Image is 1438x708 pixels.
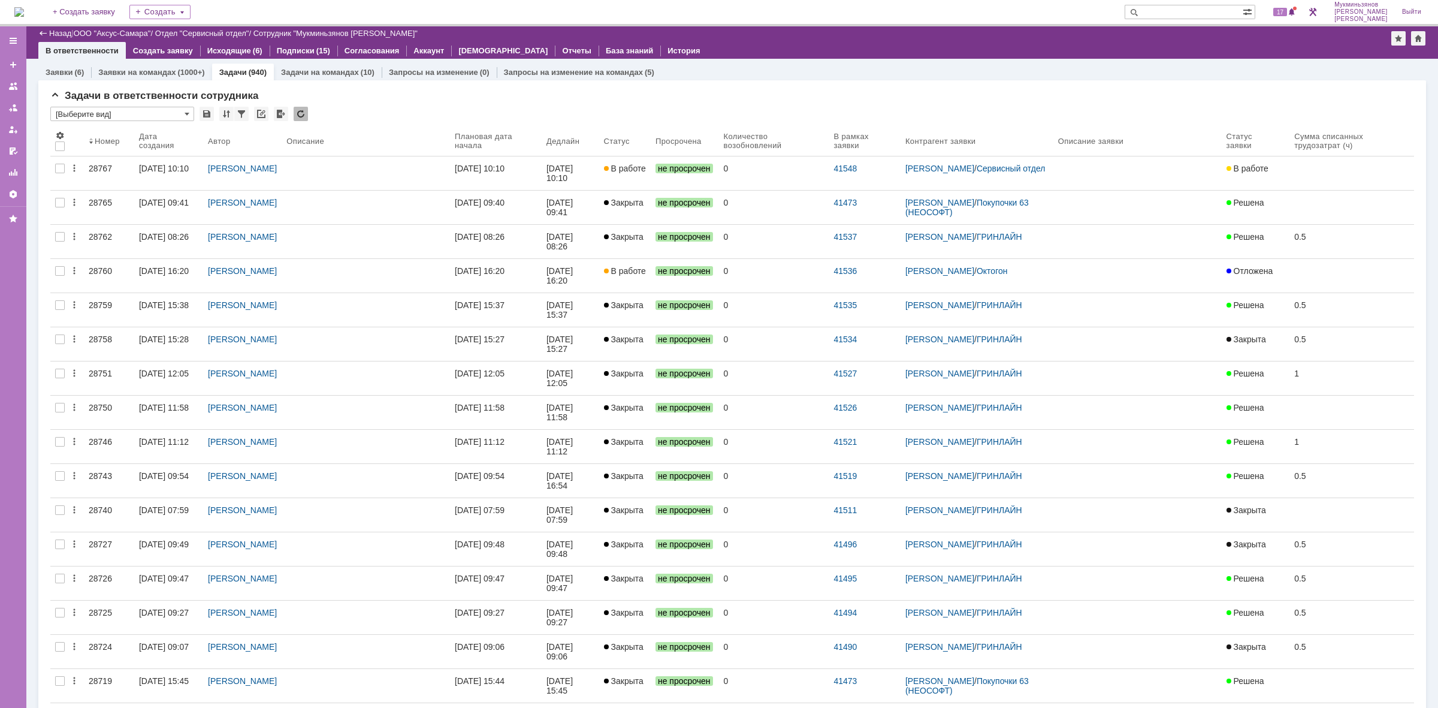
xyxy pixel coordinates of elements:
div: 0.5 [1294,232,1409,242]
div: [DATE] 08:26 [139,232,189,242]
a: Перейти на домашнюю страницу [14,7,24,17]
div: Плановая дата начала [455,132,527,150]
span: не просрочен [655,437,713,447]
th: Дедлайн [542,126,599,156]
a: Аккаунт [413,46,444,55]
div: Количество возобновлений [724,132,815,150]
a: [DATE] 15:37 [542,293,599,327]
a: не просрочен [651,225,719,258]
a: Решена [1222,293,1290,327]
a: [DATE] 16:20 [134,259,203,293]
div: Экспорт списка [274,107,288,121]
a: Закрыта [1222,327,1290,361]
div: [DATE] 16:20 [546,266,575,285]
span: Мукминьзянов [1334,1,1388,8]
div: Дата создания [139,132,189,150]
a: [PERSON_NAME] [905,300,974,310]
span: Отложена [1226,266,1273,276]
span: не просрочен [655,300,713,310]
a: 0 [719,259,829,293]
a: 41521 [833,437,857,447]
a: Перейти в интерфейс администратора [1306,5,1320,19]
a: Закрыта [599,396,651,429]
a: ООО "Аксус-Самара" [74,29,151,38]
span: В работе [1226,164,1268,173]
span: Закрыта [604,471,644,481]
div: 0 [724,266,824,276]
div: Создать [129,5,191,19]
a: Решена [1222,225,1290,258]
span: Закрыта [604,403,644,412]
span: не просрочен [655,164,713,173]
a: Заявки [46,68,72,77]
a: 0 [719,225,829,258]
div: [DATE] 11:58 [139,403,189,412]
a: [DATE] 07:59 [134,498,203,532]
a: Решена [1222,430,1290,463]
a: [PERSON_NAME] [905,369,974,378]
a: Мои заявки [4,120,23,139]
a: Закрыта [599,361,651,395]
a: не просрочен [651,498,719,532]
a: не просрочен [651,361,719,395]
div: Скопировать ссылку на список [254,107,268,121]
a: 41526 [833,403,857,412]
a: 0 [719,156,829,190]
a: 41519 [833,471,857,481]
a: Закрыта [599,327,651,361]
div: [DATE] 12:05 [455,369,504,378]
a: В работе [599,156,651,190]
a: [DATE] 09:49 [134,532,203,566]
div: [DATE] 15:28 [139,335,189,344]
div: [DATE] 10:10 [546,164,575,183]
a: 28765 [84,191,134,224]
a: [DATE] 16:20 [450,259,542,293]
div: [DATE] 11:12 [455,437,504,447]
a: 41527 [833,369,857,378]
a: [DATE] 08:26 [134,225,203,258]
a: [DATE] 09:54 [450,464,542,498]
a: Заявки в моей ответственности [4,98,23,118]
span: Решена [1226,403,1264,412]
a: 28746 [84,430,134,463]
span: не просрочен [655,198,713,207]
a: [DATE] 09:48 [450,532,542,566]
span: Закрыта [604,437,644,447]
div: [DATE] 10:10 [455,164,504,173]
a: 28743 [84,464,134,498]
div: [DATE] 16:20 [455,266,504,276]
a: [PERSON_NAME] [905,164,974,173]
div: 28750 [89,403,129,412]
a: [DATE] 10:10 [450,156,542,190]
a: [DATE] 09:54 [134,464,203,498]
a: ГРИНЛАЙН [977,232,1022,242]
a: [DATE] 08:26 [450,225,542,258]
th: Статус [599,126,651,156]
div: [DATE] 12:05 [546,369,575,388]
span: Закрыта [604,505,644,515]
a: Закрыта [599,498,651,532]
div: Просрочена [655,137,702,146]
div: [DATE] 15:38 [139,300,189,310]
span: не просрочен [655,369,713,378]
div: 0 [724,164,824,173]
div: 0 [724,198,824,207]
div: [DATE] 08:26 [455,232,504,242]
a: ГРИНЛАЙН [977,335,1022,344]
span: Решена [1226,437,1264,447]
span: не просрочен [655,266,713,276]
a: Закрыта [599,464,651,498]
div: Сортировка... [219,107,234,121]
div: 28746 [89,437,129,447]
a: 41537 [833,232,857,242]
a: 41548 [833,164,857,173]
div: [DATE] 09:40 [455,198,504,207]
a: ГРИНЛАЙН [977,437,1022,447]
a: 0.5 [1289,327,1414,361]
a: [DATE] 15:28 [134,327,203,361]
span: Закрыта [604,335,644,344]
a: Решена [1222,361,1290,395]
a: 28760 [84,259,134,293]
div: 0 [724,403,824,412]
div: Дедлайн [546,137,579,146]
